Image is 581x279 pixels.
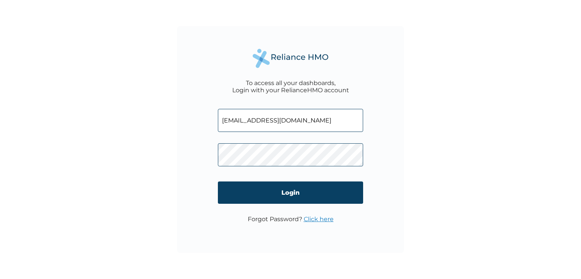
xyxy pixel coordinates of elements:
[232,79,349,94] div: To access all your dashboards, Login with your RelianceHMO account
[218,181,363,204] input: Login
[248,215,334,223] p: Forgot Password?
[218,109,363,132] input: Email address or HMO ID
[304,215,334,223] a: Click here
[253,49,328,68] img: Reliance Health's Logo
